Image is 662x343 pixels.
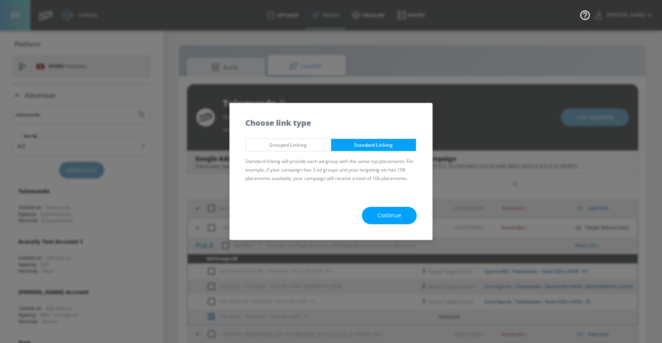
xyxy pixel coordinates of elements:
[245,119,311,127] h5: Choose link type
[245,157,417,183] p: Standard linking will provide each ad group with the same top placements. For example, if your ca...
[252,141,325,149] span: Grouped Linking
[331,139,417,151] button: Standard Linking
[574,4,596,26] button: Open Resource Center
[337,141,410,149] span: Standard Linking
[377,211,401,220] span: Continue
[245,139,331,151] button: Grouped Linking
[362,207,417,224] button: Continue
